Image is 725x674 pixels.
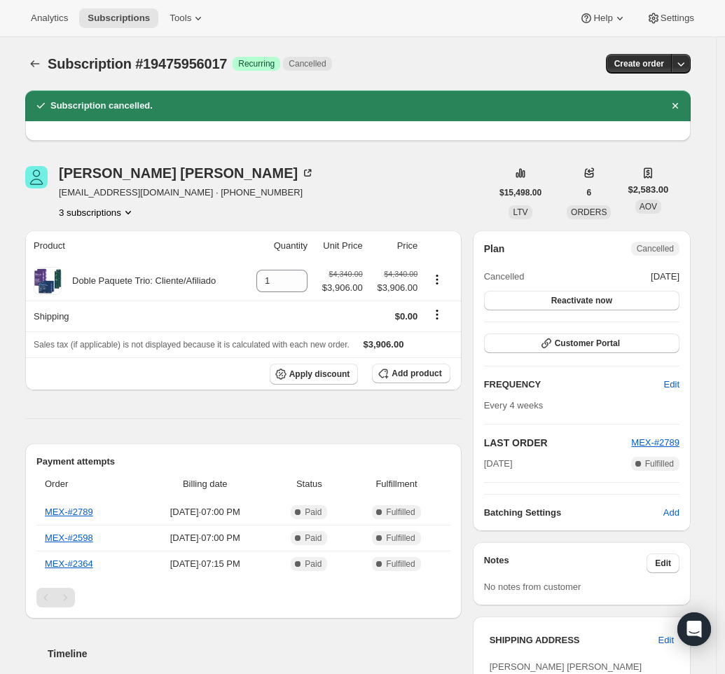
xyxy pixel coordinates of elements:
[645,458,674,469] span: Fulfilled
[322,281,363,295] span: $3,906.00
[34,267,62,295] img: product img
[395,311,418,322] span: $0.00
[367,231,422,261] th: Price
[661,13,694,24] span: Settings
[143,557,267,571] span: [DATE] · 07:15 PM
[484,582,581,592] span: No notes from customer
[658,633,674,647] span: Edit
[606,54,672,74] button: Create order
[36,455,450,469] h2: Payment attempts
[484,400,544,411] span: Every 4 weeks
[270,364,359,385] button: Apply discount
[312,231,367,261] th: Unit Price
[484,291,679,310] button: Reactivate now
[31,13,68,24] span: Analytics
[628,183,668,197] span: $2,583.00
[664,378,679,392] span: Edit
[484,333,679,353] button: Customer Portal
[571,8,635,28] button: Help
[426,307,448,322] button: Shipping actions
[48,56,227,71] span: Subscription #19475956017
[364,339,404,350] span: $3,906.00
[638,8,703,28] button: Settings
[484,270,525,284] span: Cancelled
[491,183,550,202] button: $15,498.00
[62,274,216,288] div: Doble Paquete Trio: Cliente/Afiliado
[88,13,150,24] span: Subscriptions
[48,647,462,661] h2: Timeline
[79,8,158,28] button: Subscriptions
[143,477,267,491] span: Billing date
[289,58,326,69] span: Cancelled
[555,338,620,349] span: Customer Portal
[614,58,664,69] span: Create order
[484,436,632,450] h2: LAST ORDER
[677,612,711,646] div: Open Intercom Messenger
[655,558,671,569] span: Edit
[25,166,48,188] span: Rosa María Eneida Contreras Zapata
[170,13,191,24] span: Tools
[490,633,658,647] h3: SHIPPING ADDRESS
[637,243,674,254] span: Cancelled
[578,183,600,202] button: 6
[426,272,448,287] button: Product actions
[386,558,415,570] span: Fulfilled
[59,166,315,180] div: [PERSON_NAME] [PERSON_NAME]
[25,231,244,261] th: Product
[329,270,363,278] small: $4,340.00
[386,507,415,518] span: Fulfilled
[593,13,612,24] span: Help
[45,507,93,517] a: MEX-#2789
[647,553,679,573] button: Edit
[50,99,153,113] h2: Subscription cancelled.
[384,270,417,278] small: $4,340.00
[386,532,415,544] span: Fulfilled
[305,558,322,570] span: Paid
[484,378,664,392] h2: FREQUENCY
[305,532,322,544] span: Paid
[59,205,135,219] button: Product actions
[484,506,663,520] h6: Batching Settings
[161,8,214,28] button: Tools
[392,368,441,379] span: Add product
[36,469,139,500] th: Order
[45,558,93,569] a: MEX-#2364
[45,532,93,543] a: MEX-#2598
[25,54,45,74] button: Subscriptions
[640,202,657,212] span: AOV
[36,588,450,607] nav: Pagination
[238,58,275,69] span: Recurring
[484,457,513,471] span: [DATE]
[665,96,685,116] button: Dismiss notification
[371,281,418,295] span: $3,906.00
[305,507,322,518] span: Paid
[25,301,244,331] th: Shipping
[513,207,527,217] span: LTV
[372,364,450,383] button: Add product
[351,477,441,491] span: Fulfillment
[22,8,76,28] button: Analytics
[651,270,679,284] span: [DATE]
[244,231,312,261] th: Quantity
[34,340,350,350] span: Sales tax (if applicable) is not displayed because it is calculated with each new order.
[571,207,607,217] span: ORDERS
[484,553,647,573] h3: Notes
[275,477,343,491] span: Status
[59,186,315,200] span: [EMAIL_ADDRESS][DOMAIN_NAME] · [PHONE_NUMBER]
[499,187,541,198] span: $15,498.00
[650,629,682,652] button: Edit
[551,295,612,306] span: Reactivate now
[143,505,267,519] span: [DATE] · 07:00 PM
[631,437,679,448] a: MEX-#2789
[663,506,679,520] span: Add
[655,502,688,524] button: Add
[484,242,505,256] h2: Plan
[631,436,679,450] button: MEX-#2789
[289,369,350,380] span: Apply discount
[656,373,688,396] button: Edit
[586,187,591,198] span: 6
[143,531,267,545] span: [DATE] · 07:00 PM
